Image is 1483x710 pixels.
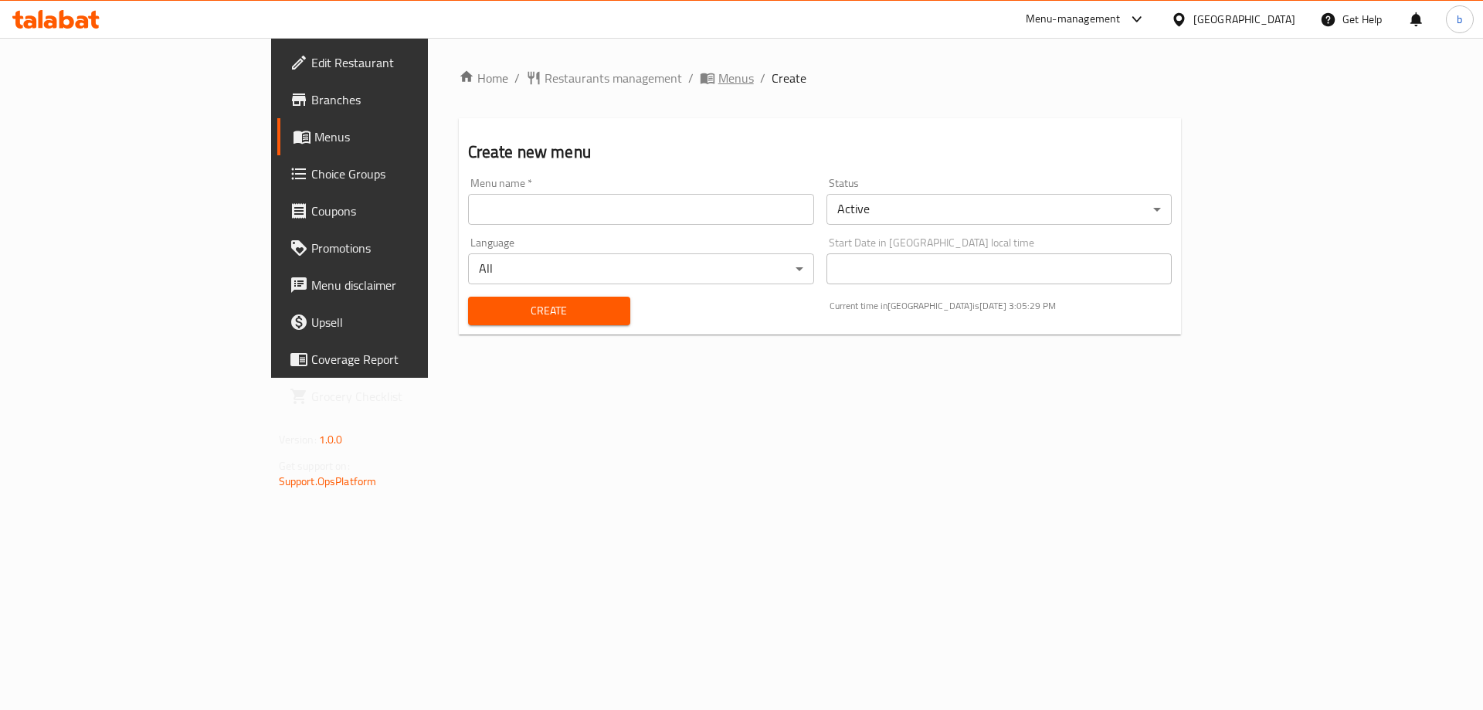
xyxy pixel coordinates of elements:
div: All [468,253,814,284]
span: Edit Restaurant [311,53,507,72]
span: 1.0.0 [319,430,343,450]
span: Grocery Checklist [311,387,507,406]
span: b [1457,11,1462,28]
span: Upsell [311,313,507,331]
nav: breadcrumb [459,69,1182,87]
a: Coupons [277,192,519,229]
li: / [688,69,694,87]
a: Menus [700,69,754,87]
a: Grocery Checklist [277,378,519,415]
li: / [760,69,765,87]
button: Create [468,297,630,325]
span: Menus [718,69,754,87]
div: [GEOGRAPHIC_DATA] [1193,11,1295,28]
span: Create [772,69,806,87]
span: Version: [279,430,317,450]
a: Menus [277,118,519,155]
a: Branches [277,81,519,118]
h2: Create new menu [468,141,1172,164]
span: Choice Groups [311,165,507,183]
span: Coverage Report [311,350,507,369]
span: Menu disclaimer [311,276,507,294]
input: Please enter Menu name [468,194,814,225]
span: Coupons [311,202,507,220]
div: Active [826,194,1172,225]
a: Support.OpsPlatform [279,471,377,491]
a: Restaurants management [526,69,682,87]
span: Menus [314,127,507,146]
a: Coverage Report [277,341,519,378]
p: Current time in [GEOGRAPHIC_DATA] is [DATE] 3:05:29 PM [830,299,1172,313]
a: Menu disclaimer [277,267,519,304]
span: Restaurants management [545,69,682,87]
span: Get support on: [279,456,350,476]
a: Upsell [277,304,519,341]
a: Promotions [277,229,519,267]
div: Menu-management [1026,10,1121,29]
span: Promotions [311,239,507,257]
a: Edit Restaurant [277,44,519,81]
span: Branches [311,90,507,109]
span: Create [480,301,618,321]
a: Choice Groups [277,155,519,192]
